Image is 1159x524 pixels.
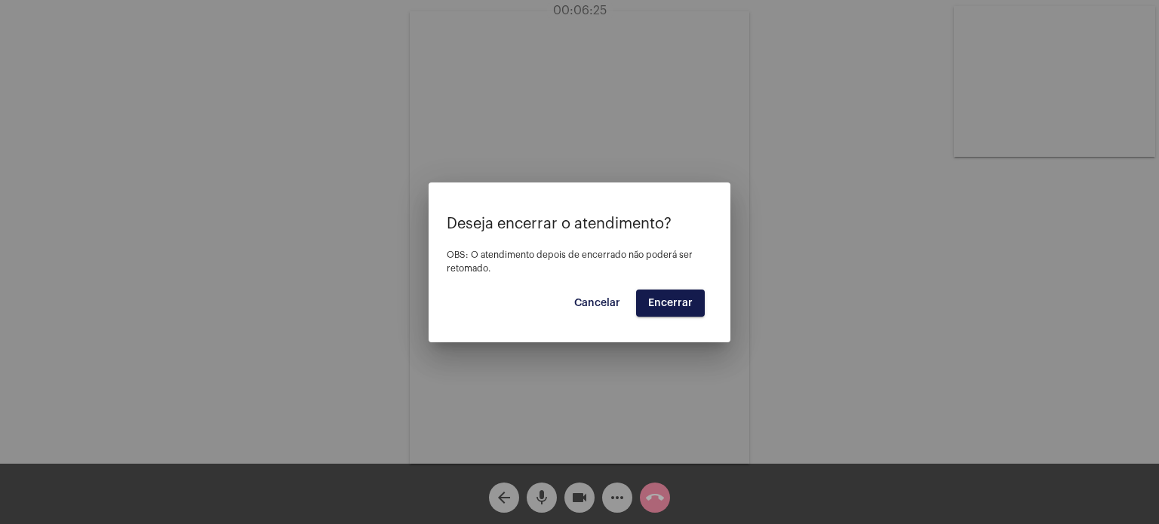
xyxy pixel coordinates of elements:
[648,298,693,308] span: Encerrar
[574,298,620,308] span: Cancelar
[447,250,693,273] span: OBS: O atendimento depois de encerrado não poderá ser retomado.
[636,290,705,317] button: Encerrar
[562,290,632,317] button: Cancelar
[447,216,712,232] p: Deseja encerrar o atendimento?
